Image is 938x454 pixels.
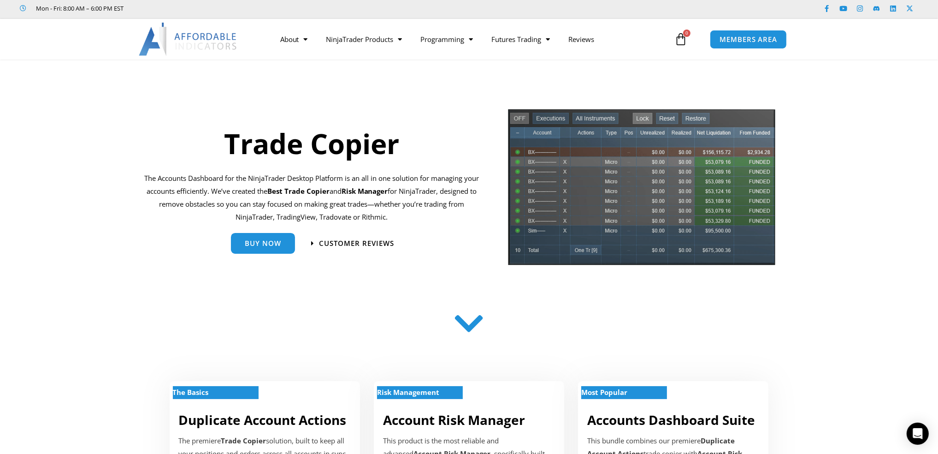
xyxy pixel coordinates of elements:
span: MEMBERS AREA [720,36,777,43]
img: tradecopier | Affordable Indicators – NinjaTrader [507,108,776,273]
div: Open Intercom Messenger [907,423,929,445]
a: Programming [412,29,483,50]
a: Duplicate Account Actions [179,411,347,429]
a: Accounts Dashboard Suite [587,411,755,429]
nav: Menu [271,29,672,50]
strong: Risk Manager [342,186,388,196]
strong: Risk Management [377,388,439,397]
a: Account Risk Manager [383,411,525,429]
img: LogoAI | Affordable Indicators – NinjaTrader [139,23,238,56]
b: Best Trade Copier [267,186,330,196]
span: Customer Reviews [319,240,394,247]
a: MEMBERS AREA [710,30,787,49]
span: Buy Now [245,240,281,247]
a: Customer Reviews [311,240,394,247]
strong: Trade Copier [221,436,266,445]
iframe: Customer reviews powered by Trustpilot [137,4,275,13]
a: Futures Trading [483,29,560,50]
h1: Trade Copier [144,124,479,163]
strong: Most Popular [581,388,627,397]
a: About [271,29,317,50]
a: Buy Now [231,233,295,254]
a: NinjaTrader Products [317,29,412,50]
span: 0 [683,30,690,37]
a: Reviews [560,29,604,50]
span: Mon - Fri: 8:00 AM – 6:00 PM EST [34,3,124,14]
a: 0 [661,26,701,53]
strong: The Basics [173,388,209,397]
p: The Accounts Dashboard for the NinjaTrader Desktop Platform is an all in one solution for managin... [144,172,479,223]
